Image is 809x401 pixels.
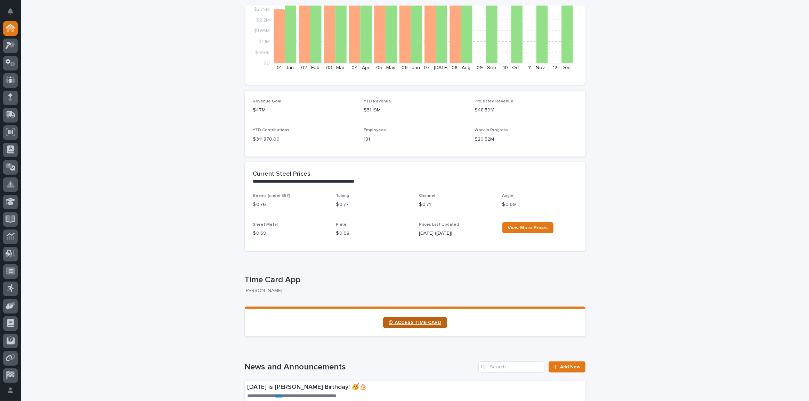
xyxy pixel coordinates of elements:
[248,384,482,391] p: [DATE] is [PERSON_NAME] Birthday! 🥳🎂
[336,230,411,237] p: $ 0.68
[503,65,520,70] text: 10 - Oct
[253,230,328,237] p: $ 0.59
[351,65,370,70] text: 04 - Apr
[9,8,18,19] div: Notifications
[478,361,544,373] input: Search
[245,288,580,294] p: [PERSON_NAME]
[475,107,577,114] p: $48.59M
[253,194,291,198] span: Beams (under 55#)
[253,99,282,103] span: Revenue Goal
[336,223,347,227] span: Plate
[253,201,328,208] p: $ 0.76
[502,194,514,198] span: Angle
[502,201,577,208] p: $ 0.69
[259,40,270,44] tspan: $1.1M
[475,128,508,132] span: Work in Progress
[326,65,345,70] text: 03 - Mar
[476,65,496,70] text: 09 - Sep
[245,275,583,285] p: Time Card App
[549,361,585,373] a: Add New
[383,317,447,328] a: ⏲ ACCESS TIME CARD
[364,128,386,132] span: Employees
[475,136,577,143] p: $20.52M
[255,50,270,55] tspan: $550K
[508,225,548,230] span: View More Prices
[419,201,494,208] p: $ 0.71
[336,194,349,198] span: Tubing
[364,107,466,114] p: $31.19M
[254,7,270,12] tspan: $2.75M
[364,99,391,103] span: YTD Revenue
[253,170,311,178] h2: Current Steel Prices
[452,65,470,70] text: 08 - Aug
[528,65,545,70] text: 11 - Nov
[402,65,420,70] text: 06 - Jun
[276,65,293,70] text: 01 - Jan
[423,65,448,70] text: 07 - [DATE]
[553,65,571,70] text: 12 - Dec
[389,320,442,325] span: ⏲ ACCESS TIME CARD
[301,65,319,70] text: 02 - Feb
[264,61,270,66] tspan: $0
[256,18,270,23] tspan: $2.2M
[475,99,513,103] span: Projected Revenue
[254,29,270,34] tspan: $1.65M
[376,65,395,70] text: 05 - May
[253,128,290,132] span: YTD Contributions
[253,223,278,227] span: Sheet Metal
[419,230,494,237] p: [DATE] ([DATE])
[364,136,466,143] p: 181
[253,107,356,114] p: $47M
[336,201,411,208] p: $ 0.77
[502,222,553,233] a: View More Prices
[3,4,18,19] button: Notifications
[560,365,581,369] span: Add New
[245,362,476,372] h1: News and Announcements
[419,194,436,198] span: Channel
[419,223,459,227] span: Prices Last Updated
[253,136,356,143] p: $ 311,870.00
